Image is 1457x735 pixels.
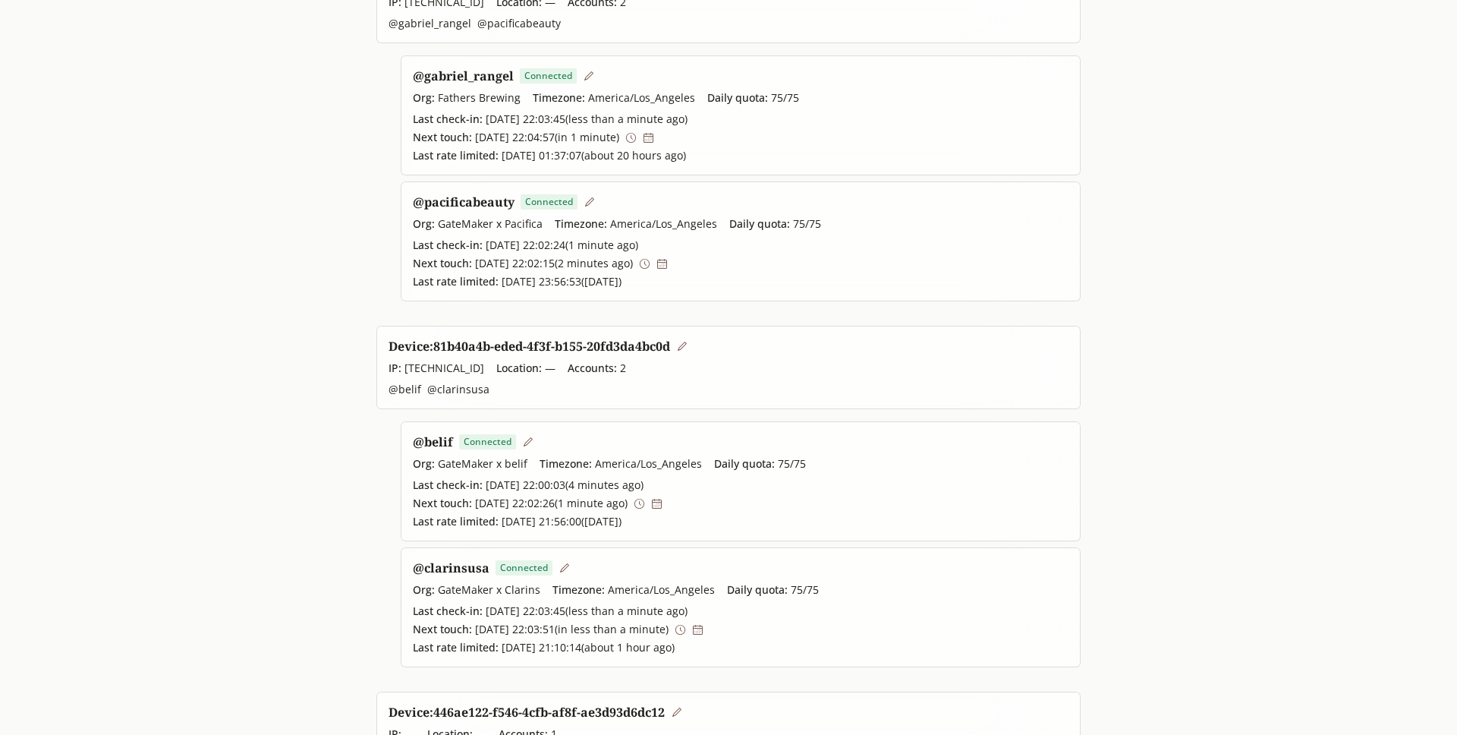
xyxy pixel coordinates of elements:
span: Timezone: [533,90,585,105]
span: [DATE] 22:04:57 ( in 1 minute ) [413,130,619,145]
span: @ pacificabeauty [477,16,561,31]
a: @clarinsusa [413,560,489,576]
span: [DATE] 22:02:26 ( 1 minute ago ) [413,496,628,511]
span: 75 / 75 [707,90,799,106]
button: Edit window settings [552,560,576,577]
button: Edit window settings [577,68,600,85]
span: Last check-in: [413,478,483,492]
span: Next touch: [413,256,472,270]
a: @gabriel_rangel [413,68,514,84]
h1: Device: 81b40a4b-eded-4f3f-b155-20fd3da4bc0d [389,338,670,355]
span: Connected [520,68,577,84]
button: Set next touch to tomorrow [645,495,669,513]
button: Edit window settings [577,194,601,211]
span: Next touch: [413,496,472,510]
span: Last check-in: [413,112,483,126]
h1: Device: 446ae122-f546-4cfb-af8f-ae3d93d6dc12 [389,704,665,721]
span: Last rate limited: [413,274,499,289]
span: Fathers Brewing [413,90,521,106]
span: Accounts: [568,361,617,375]
span: Connected [521,194,577,210]
span: @ gabriel_rangel [389,16,471,31]
span: 75 / 75 [727,582,819,598]
span: Daily quota: [727,582,788,597]
span: [DATE] 22:02:15 ( 2 minutes ago ) [413,256,633,271]
span: [DATE] 21:10:14 ( about 1 hour ago ) [413,640,1068,655]
button: Edit window settings [516,434,540,451]
button: Set next touch to tomorrow [650,255,674,273]
span: Last check-in: [413,238,483,252]
span: [DATE] 22:03:45 ( less than a minute ago ) [413,112,1068,127]
button: Set next touch to now [628,495,651,513]
span: America/Los_Angeles [555,216,717,232]
span: [DATE] 21:56:00 ( [DATE] ) [413,514,1068,529]
button: Set next touch to tomorrow [637,129,660,147]
span: GateMaker x Clarins [413,582,540,598]
span: [DATE] 22:00:03 ( 4 minutes ago ) [413,478,1068,493]
span: [DATE] 22:03:51 ( in less than a minute ) [413,622,669,637]
button: Set next touch to now [669,621,692,639]
button: Set next touch to tomorrow [686,621,710,639]
span: America/Los_Angeles [552,582,715,598]
span: Connected [496,560,552,576]
span: Next touch: [413,622,472,636]
span: Last rate limited: [413,640,499,655]
span: Daily quota: [714,456,775,471]
button: Set next touch to now [619,129,643,147]
span: Org: [413,582,435,597]
span: America/Los_Angeles [540,456,702,472]
span: Org: [413,90,435,105]
span: Daily quota: [707,90,768,105]
span: Timezone: [552,582,605,597]
span: Connected [459,434,516,450]
span: Timezone: [540,456,592,471]
span: GateMaker x belif [413,456,527,472]
span: GateMaker x Pacifica [413,216,543,232]
span: Next touch: [413,130,472,144]
span: [TECHNICAL_ID] [389,361,484,376]
span: Last check-in: [413,604,483,618]
span: [DATE] 22:03:45 ( less than a minute ago ) [413,604,1068,619]
span: IP: [389,361,401,375]
span: Org: [413,216,435,231]
span: — [496,361,555,376]
a: @belif [413,434,453,450]
span: Org: [413,456,435,471]
span: Timezone: [555,216,607,231]
span: Daily quota: [729,216,790,231]
a: @pacificabeauty [413,194,515,210]
span: [DATE] 01:37:07 ( about 20 hours ago ) [413,148,1068,163]
span: @ belif [389,382,421,397]
span: [DATE] 22:02:24 ( 1 minute ago ) [413,238,1068,253]
span: America/Los_Angeles [533,90,695,106]
button: Set next touch to now [633,255,656,273]
span: Last rate limited: [413,148,499,162]
button: Edit device [670,338,694,355]
span: [DATE] 23:56:53 ( [DATE] ) [413,274,1068,289]
span: Location: [496,361,542,375]
span: @ clarinsusa [427,382,489,397]
span: 75 / 75 [714,456,806,472]
span: 75 / 75 [729,216,821,232]
button: Edit device [665,704,688,721]
span: 2 [568,361,626,376]
span: Last rate limited: [413,514,499,528]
